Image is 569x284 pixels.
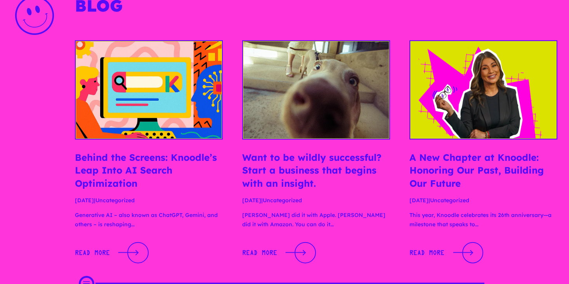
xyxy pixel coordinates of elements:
[409,197,428,204] span: [DATE]
[4,196,148,223] textarea: Type your message and click 'Submit'
[75,211,223,235] p: Generative AI – also known as ChatGPT, Gemini, and others – is reshaping…
[40,43,130,53] div: Leave a message
[75,241,149,265] a: Read MoreRead More
[242,211,390,235] p: [PERSON_NAME] did it with Apple. [PERSON_NAME] did it with Amazon. You can do it…
[54,188,59,193] img: salesiqlogo_leal7QplfZFryJ6FIlVepeu7OftD7mt8q6exU6-34PB8prfIgodN67KcxXM9Y7JQ_.png
[242,196,390,211] p: |
[95,197,135,204] a: Uncategorized
[127,4,146,22] div: Minimize live chat window
[76,41,222,138] img: Behind the Screens: Knoodle’s Leap Into AI Search Optimization
[75,151,217,189] a: Behind the Screens: Knoodle’s Leap Into AI Search Optimization
[13,46,33,51] img: logo_Zg8I0qSkbAqR2WFHt3p6CTuqpyXMFPubPcD2OT02zFN43Cy9FUNNG3NEPhM_Q1qe_.png
[75,197,94,204] span: [DATE]
[263,197,302,204] a: Uncategorized
[409,196,557,211] p: |
[410,41,557,138] img: A New Chapter at Knoodle: Honoring Our Past, Building Our Future
[243,41,389,138] img: Want to be wildly successful? Start a business that begins with an insight.
[430,197,469,204] a: Uncategorized
[75,196,223,211] p: |
[16,90,135,168] span: We are offline. Please leave us a message.
[409,241,483,265] a: Read MoreRead More
[409,211,557,235] p: This year, Knoodle celebrates its 26th anniversary—a milestone that speaks to…
[242,241,316,265] a: Read MoreRead More
[61,188,99,193] em: Driven by SalesIQ
[409,151,544,189] a: A New Chapter at Knoodle: Honoring Our Past, Building Our Future
[242,151,382,189] a: Want to be wildly successful? Start a business that begins with an insight.
[114,223,141,234] em: Submit
[242,197,261,204] span: [DATE]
